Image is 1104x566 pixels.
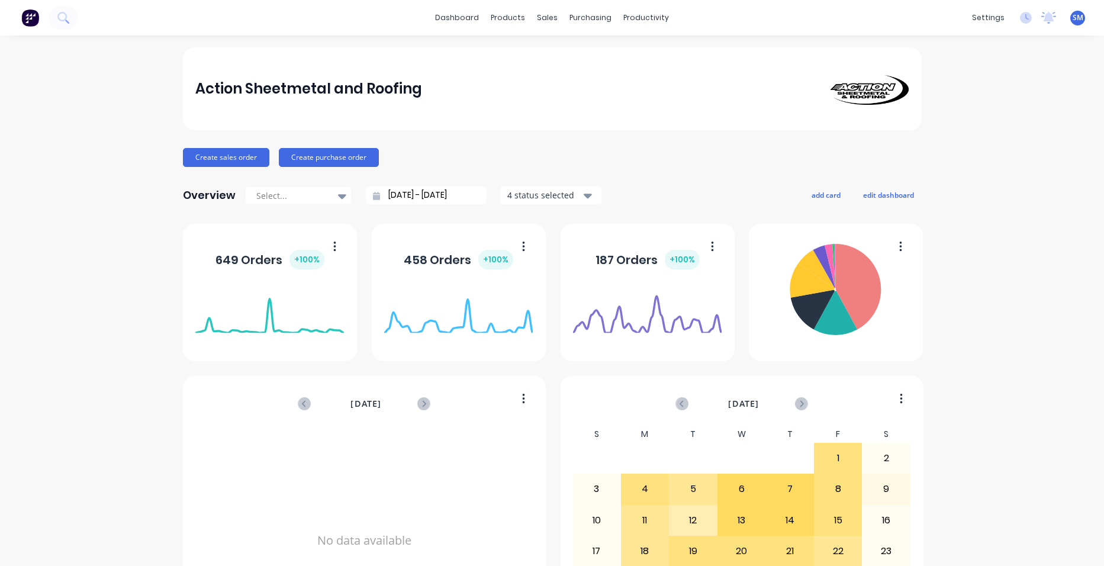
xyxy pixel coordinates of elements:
[862,474,910,504] div: 9
[501,186,601,204] button: 4 status selected
[279,148,379,167] button: Create purchase order
[862,426,910,443] div: S
[622,536,669,566] div: 18
[622,474,669,504] div: 4
[862,536,910,566] div: 23
[478,250,513,269] div: + 100 %
[966,9,1010,27] div: settings
[718,506,765,535] div: 13
[485,9,531,27] div: products
[766,474,813,504] div: 7
[573,474,620,504] div: 3
[1073,12,1083,23] span: SM
[622,506,669,535] div: 11
[765,426,814,443] div: T
[21,9,39,27] img: Factory
[617,9,675,27] div: productivity
[215,250,324,269] div: 649 Orders
[862,443,910,473] div: 2
[855,187,922,202] button: edit dashboard
[815,443,862,473] div: 1
[195,77,422,101] div: Action Sheetmetal and Roofing
[717,426,766,443] div: W
[350,397,381,410] span: [DATE]
[814,426,862,443] div: F
[183,184,236,207] div: Overview
[766,536,813,566] div: 21
[718,474,765,504] div: 6
[718,536,765,566] div: 20
[183,148,269,167] button: Create sales order
[531,9,564,27] div: sales
[507,189,582,201] div: 4 status selected
[669,426,717,443] div: T
[766,506,813,535] div: 14
[564,9,617,27] div: purchasing
[404,250,513,269] div: 458 Orders
[804,187,848,202] button: add card
[573,536,620,566] div: 17
[429,9,485,27] a: dashboard
[572,426,621,443] div: S
[670,536,717,566] div: 19
[815,474,862,504] div: 8
[573,506,620,535] div: 10
[862,506,910,535] div: 16
[596,250,700,269] div: 187 Orders
[815,536,862,566] div: 22
[670,474,717,504] div: 5
[289,250,324,269] div: + 100 %
[815,506,862,535] div: 15
[728,397,759,410] span: [DATE]
[665,250,700,269] div: + 100 %
[670,506,717,535] div: 12
[621,426,670,443] div: M
[826,73,909,105] img: Action Sheetmetal and Roofing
